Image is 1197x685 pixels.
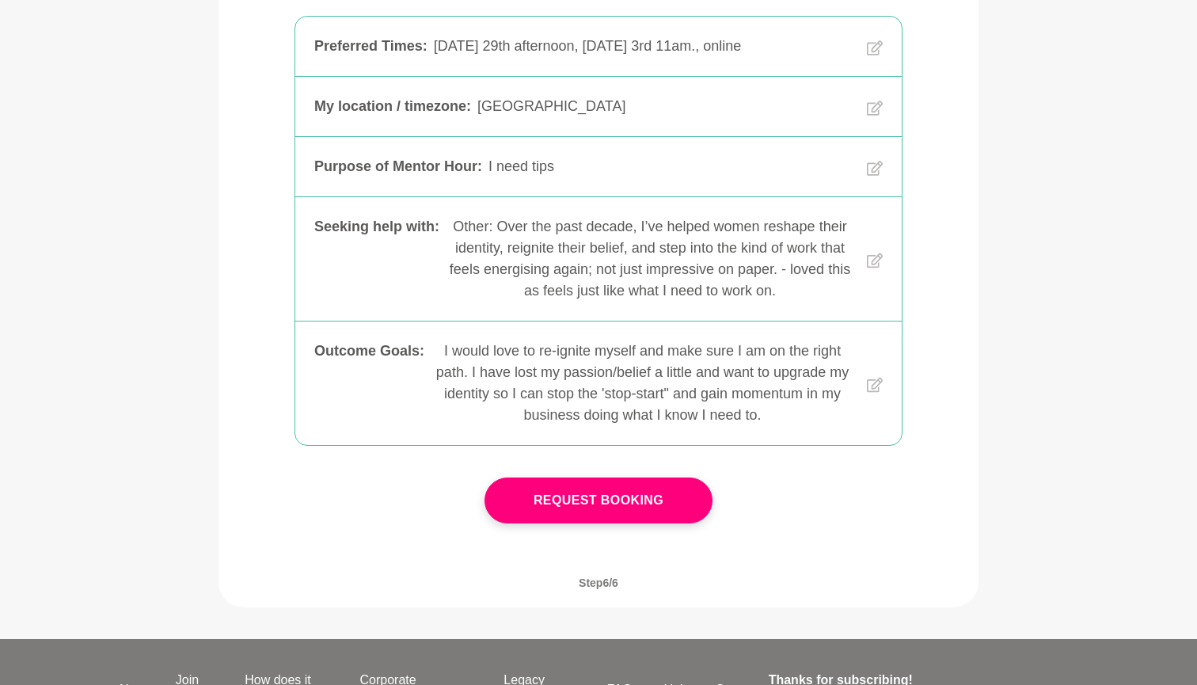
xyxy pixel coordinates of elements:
[484,478,712,523] button: Request Booking
[314,156,482,177] div: Purpose of Mentor Hour :
[434,36,854,57] div: [DATE] 29th afternoon, [DATE] 3rd 11am., online
[431,341,854,426] div: I would love to re-ignite myself and make sure I am on the right path. I have lost my passion/bel...
[314,216,439,302] div: Seeking help with :
[560,558,637,607] span: Step 6 / 6
[477,96,854,117] div: [GEOGRAPHIC_DATA]
[446,216,854,302] div: Other: Over the past decade, I’ve helped women reshape their identity, reignite their belief, and...
[314,36,427,57] div: Preferred Times :
[488,156,854,177] div: I need tips
[314,96,471,117] div: My location / timezone :
[314,341,424,426] div: Outcome Goals :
